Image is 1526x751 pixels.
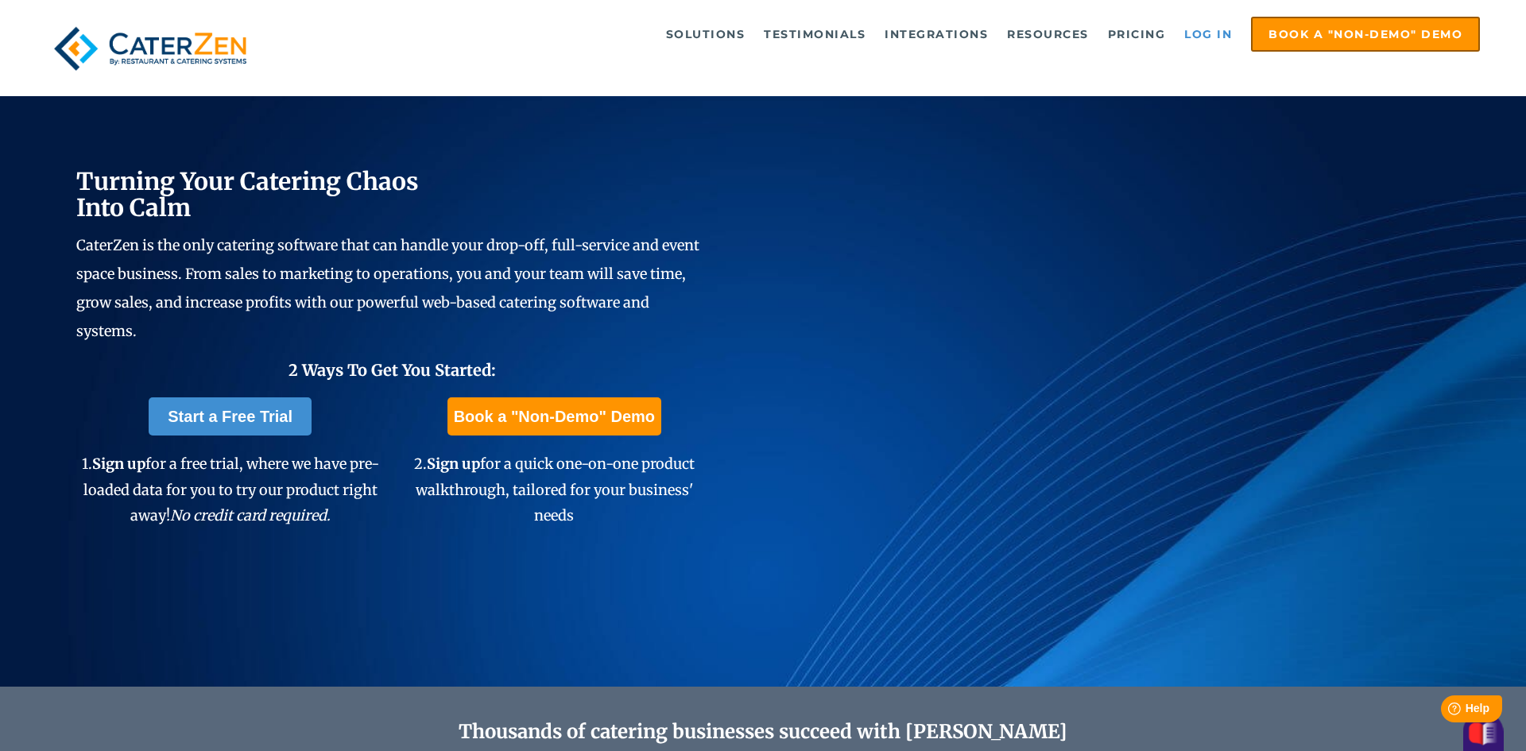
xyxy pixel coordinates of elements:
a: Pricing [1100,18,1174,50]
a: Start a Free Trial [149,397,312,436]
em: No credit card required. [170,506,331,525]
h2: Thousands of catering businesses succeed with [PERSON_NAME] [153,721,1373,744]
span: 1. for a free trial, where we have pre-loaded data for you to try our product right away! [82,455,379,525]
a: Testimonials [756,18,873,50]
span: Turning Your Catering Chaos Into Calm [76,166,419,223]
a: Integrations [877,18,996,50]
a: Resources [999,18,1097,50]
span: Sign up [92,455,145,473]
span: 2. for a quick one-on-one product walkthrough, tailored for your business' needs [414,455,695,525]
span: Sign up [427,455,480,473]
iframe: Help widget launcher [1385,689,1509,734]
a: Log in [1176,18,1240,50]
span: CaterZen is the only catering software that can handle your drop-off, full-service and event spac... [76,236,699,340]
div: Navigation Menu [291,17,1480,52]
a: Book a "Non-Demo" Demo [447,397,661,436]
span: 2 Ways To Get You Started: [289,360,496,380]
a: Book a "Non-Demo" Demo [1251,17,1480,52]
a: Solutions [658,18,753,50]
img: caterzen [46,17,254,80]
